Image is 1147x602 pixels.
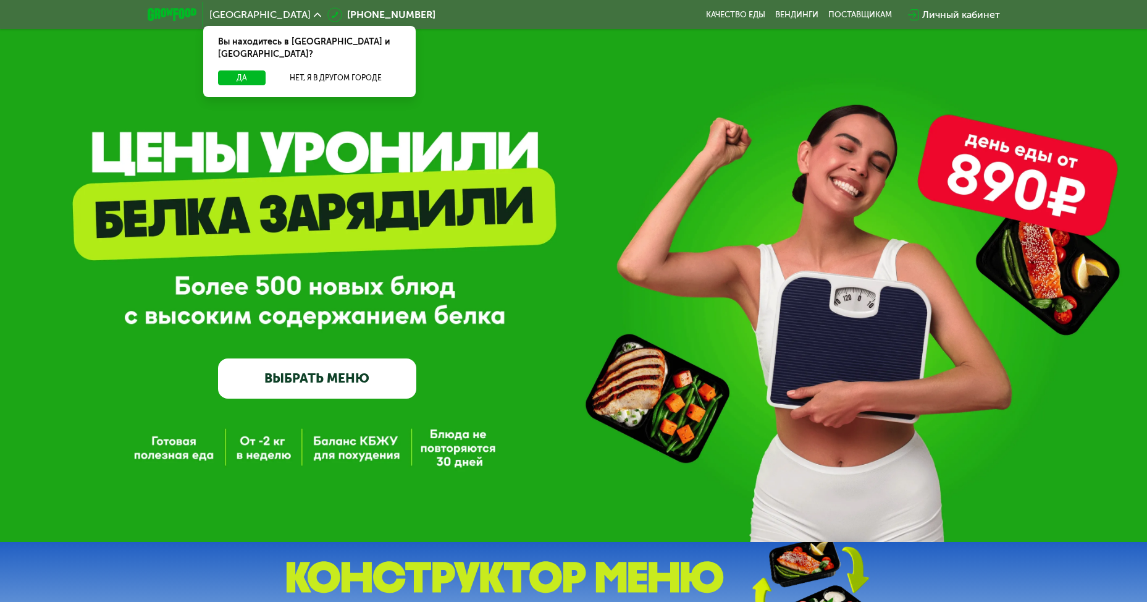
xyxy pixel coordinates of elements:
[218,358,416,398] a: ВЫБРАТЬ МЕНЮ
[922,7,1000,22] div: Личный кабинет
[327,7,435,22] a: [PHONE_NUMBER]
[706,10,765,20] a: Качество еды
[209,10,311,20] span: [GEOGRAPHIC_DATA]
[775,10,818,20] a: Вендинги
[271,70,401,85] button: Нет, я в другом городе
[828,10,892,20] div: поставщикам
[203,26,416,70] div: Вы находитесь в [GEOGRAPHIC_DATA] и [GEOGRAPHIC_DATA]?
[218,70,266,85] button: Да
